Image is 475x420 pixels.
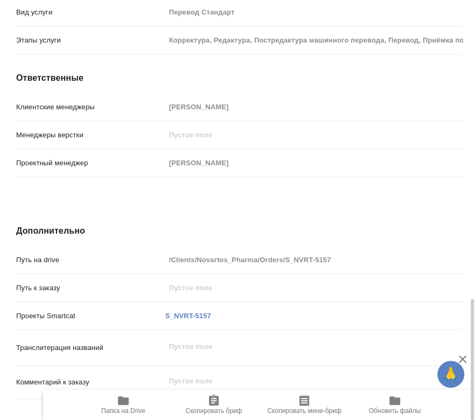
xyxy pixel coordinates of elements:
[16,102,165,113] p: Клиентские менеджеры
[78,390,169,420] button: Папка на Drive
[165,99,463,115] input: Пустое поле
[16,225,463,237] h4: Дополнительно
[437,361,464,388] button: 🙏
[16,377,165,388] p: Комментарий к заказу
[16,283,165,293] p: Путь к заказу
[16,130,165,141] p: Менеджеры верстки
[165,127,463,143] input: Пустое поле
[169,390,259,420] button: Скопировать бриф
[16,7,165,18] p: Вид услуги
[16,342,165,353] p: Транслитерация названий
[16,311,165,321] p: Проекты Smartcat
[165,312,211,320] a: S_NVRT-5157
[101,407,145,415] span: Папка на Drive
[369,407,421,415] span: Обновить файлы
[185,407,242,415] span: Скопировать бриф
[165,155,463,171] input: Пустое поле
[442,363,460,386] span: 🙏
[16,158,165,169] p: Проектный менеджер
[350,390,440,420] button: Обновить файлы
[16,72,463,85] h4: Ответственные
[16,255,165,265] p: Путь на drive
[165,252,463,268] input: Пустое поле
[259,390,350,420] button: Скопировать мини-бриф
[165,4,463,20] input: Пустое поле
[165,280,463,296] input: Пустое поле
[165,32,463,48] input: Пустое поле
[267,407,341,415] span: Скопировать мини-бриф
[16,35,165,46] p: Этапы услуги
